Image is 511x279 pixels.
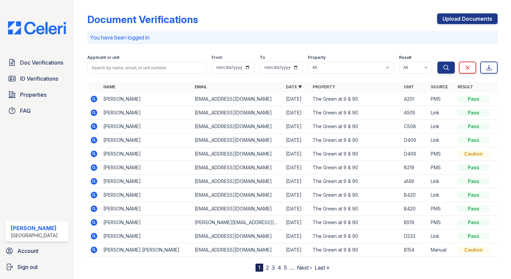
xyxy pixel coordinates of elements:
td: Link [428,133,455,147]
td: The Green at 9 & 90 [310,106,401,120]
td: [EMAIL_ADDRESS][DOMAIN_NAME] [192,229,283,243]
td: C508 [401,120,428,133]
td: a149 [401,175,428,188]
td: [PERSON_NAME] [101,216,192,229]
td: The Green at 9 & 90 [310,188,401,202]
td: [EMAIL_ADDRESS][DOMAIN_NAME] [192,92,283,106]
img: CE_Logo_Blue-a8612792a0a2168367f1c8372b55b34899dd931a85d93a1a3d3e32e68fde9ad4.png [3,21,71,34]
div: Pass [457,192,490,198]
a: Last » [315,264,329,271]
a: 4 [278,264,281,271]
td: [DATE] [283,147,310,161]
span: Properties [20,91,46,99]
td: Manual [428,243,455,257]
a: Next › [297,264,312,271]
td: [PERSON_NAME] [101,175,192,188]
a: Properties [5,88,69,101]
td: The Green at 9 & 90 [310,147,401,161]
a: Property [313,84,335,89]
span: … [290,264,294,272]
div: Pass [457,205,490,212]
td: [PERSON_NAME] [101,92,192,106]
td: Link [428,175,455,188]
td: Link [428,120,455,133]
div: 1 [255,264,263,272]
td: [EMAIL_ADDRESS][DOMAIN_NAME] [192,175,283,188]
td: [DATE] [283,106,310,120]
td: Link [428,229,455,243]
div: Pass [457,137,490,144]
div: Caution [457,247,490,253]
td: The Green at 9 & 90 [310,202,401,216]
td: Link [428,188,455,202]
td: PMS [428,147,455,161]
p: You have been logged in [90,33,495,41]
div: Caution [457,151,490,157]
td: Link [428,106,455,120]
td: D406 [401,147,428,161]
label: Property [308,55,326,60]
td: [DATE] [283,229,310,243]
td: PMS [428,92,455,106]
a: FAQ [5,104,69,117]
td: The Green at 9 & 90 [310,243,401,257]
td: [PERSON_NAME] [101,161,192,175]
td: [DATE] [283,92,310,106]
td: [DATE] [283,243,310,257]
td: PMS [428,216,455,229]
label: Result [399,55,411,60]
td: [DATE] [283,188,310,202]
span: ID Verifications [20,75,58,83]
td: [DATE] [283,202,310,216]
div: Pass [457,109,490,116]
td: [EMAIL_ADDRESS][DOMAIN_NAME] [192,161,283,175]
td: D406 [401,133,428,147]
td: [PERSON_NAME] [101,188,192,202]
td: The Green at 9 & 90 [310,229,401,243]
span: FAQ [20,107,31,115]
a: Date ▼ [286,84,302,89]
td: [PERSON_NAME] [101,106,192,120]
td: The Green at 9 & 90 [310,92,401,106]
a: Email [195,84,207,89]
td: The Green at 9 & 90 [310,216,401,229]
div: Pass [457,164,490,171]
td: [PERSON_NAME] [101,120,192,133]
td: [PERSON_NAME] [101,202,192,216]
td: B420 [401,202,428,216]
td: [EMAIL_ADDRESS][DOMAIN_NAME] [192,106,283,120]
td: [PERSON_NAME][EMAIL_ADDRESS][DOMAIN_NAME] [192,216,283,229]
a: Sign out [3,260,71,274]
td: [DATE] [283,175,310,188]
td: PMS [428,161,455,175]
td: [DATE] [283,120,310,133]
td: The Green at 9 & 90 [310,175,401,188]
span: Sign out [17,263,38,271]
a: Doc Verifications [5,56,69,69]
td: B420 [401,188,428,202]
div: Pass [457,96,490,102]
span: Account [17,247,38,255]
label: From [212,55,222,60]
td: A505 [401,106,428,120]
td: [DATE] [283,216,310,229]
td: [EMAIL_ADDRESS][DOMAIN_NAME] [192,147,283,161]
a: Name [103,84,115,89]
td: The Green at 9 & 90 [310,161,401,175]
td: B519 [401,216,428,229]
label: To [260,55,265,60]
td: [PERSON_NAME] [PERSON_NAME] [101,243,192,257]
a: Upload Documents [437,13,498,24]
td: The Green at 9 & 90 [310,133,401,147]
a: Account [3,244,71,258]
div: Document Verifications [87,13,198,25]
a: Source [431,84,448,89]
td: [EMAIL_ADDRESS][DOMAIN_NAME] [192,120,283,133]
div: [GEOGRAPHIC_DATA] [11,232,58,239]
td: [EMAIL_ADDRESS][DOMAIN_NAME] [192,188,283,202]
a: 5 [284,264,287,271]
td: [DATE] [283,133,310,147]
div: Pass [457,233,490,240]
a: 2 [266,264,269,271]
